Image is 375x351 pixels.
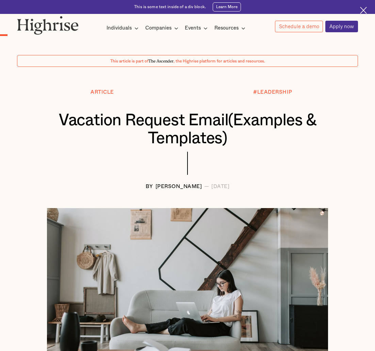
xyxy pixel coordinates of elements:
[325,21,358,32] a: Apply now
[134,4,206,10] div: This is some text inside of a div block.
[156,184,202,190] div: [PERSON_NAME]
[185,24,210,32] div: Events
[360,7,367,14] img: Cross icon
[213,2,241,12] a: Learn More
[17,16,79,35] img: Highrise logo
[148,58,174,62] span: The Ascender
[107,24,141,32] div: Individuals
[145,24,172,32] div: Companies
[185,24,201,32] div: Events
[275,21,323,32] a: Schedule a demo
[214,24,239,32] div: Resources
[211,184,229,190] div: [DATE]
[32,111,343,147] h1: Vacation Request Email(Examples & Templates)
[107,24,132,32] div: Individuals
[110,59,148,63] span: This article is part of
[204,184,209,190] div: —
[253,90,292,95] div: #LEADERSHIP
[145,24,180,32] div: Companies
[91,90,114,95] div: Article
[146,184,153,190] div: BY
[174,59,265,63] span: , the Highrise platform for articles and resources.
[214,24,247,32] div: Resources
